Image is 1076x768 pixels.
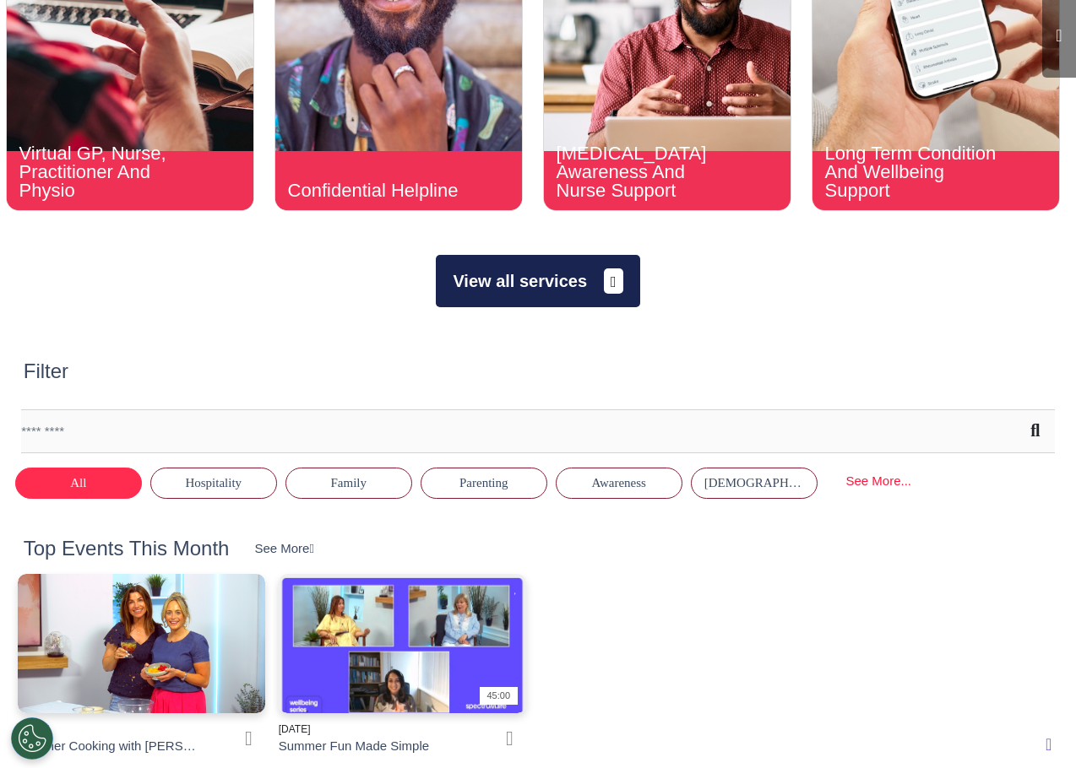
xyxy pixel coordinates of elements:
div: Long Term Condition And Wellbeing Support [825,144,997,200]
button: All [15,468,142,499]
div: Summer Cooking with [PERSON_NAME]: Fresh Flavours and Feel-Good Food [18,737,204,756]
h2: Filter [24,360,68,384]
div: See More [254,539,314,559]
button: Hospitality [150,468,277,499]
h2: Top Events This Month [24,537,230,561]
div: [DATE] [18,722,204,737]
img: Summer+Fun+Made+Simple.JPG [279,574,526,713]
button: Open Preferences [11,717,53,760]
div: Virtual GP, Nurse, Practitioner And Physio [19,144,192,200]
button: Family [285,468,412,499]
button: [DEMOGRAPHIC_DATA] Health [691,468,818,499]
div: [MEDICAL_DATA] Awareness And Nurse Support [557,144,729,200]
button: Awareness [556,468,682,499]
div: 45:00 [480,687,518,705]
div: See More... [826,466,932,497]
div: [DATE] [279,722,465,737]
button: View all services [436,255,639,307]
button: Parenting [421,468,547,499]
div: Confidential Helpline [288,181,460,200]
img: clare+and+ais.png [18,574,265,713]
div: Summer Fun Made Simple [279,737,429,756]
